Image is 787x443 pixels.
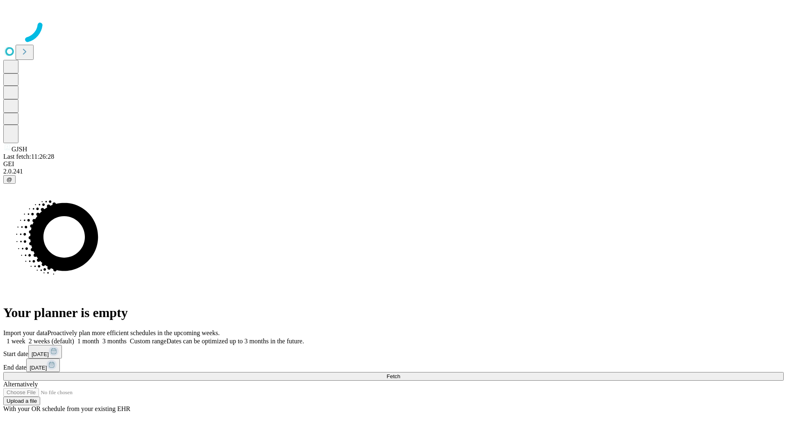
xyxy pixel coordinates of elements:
[26,359,60,372] button: [DATE]
[29,338,74,345] span: 2 weeks (default)
[32,351,49,357] span: [DATE]
[30,365,47,371] span: [DATE]
[130,338,166,345] span: Custom range
[7,176,12,183] span: @
[3,359,784,372] div: End date
[11,146,27,153] span: GJSH
[3,305,784,320] h1: Your planner is empty
[3,345,784,359] div: Start date
[3,397,40,405] button: Upload a file
[3,168,784,175] div: 2.0.241
[3,329,48,336] span: Import your data
[3,153,54,160] span: Last fetch: 11:26:28
[3,381,38,388] span: Alternatively
[77,338,99,345] span: 1 month
[7,338,25,345] span: 1 week
[102,338,127,345] span: 3 months
[3,160,784,168] div: GEI
[387,373,400,379] span: Fetch
[3,372,784,381] button: Fetch
[28,345,62,359] button: [DATE]
[166,338,304,345] span: Dates can be optimized up to 3 months in the future.
[3,175,16,184] button: @
[48,329,220,336] span: Proactively plan more efficient schedules in the upcoming weeks.
[3,405,130,412] span: With your OR schedule from your existing EHR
